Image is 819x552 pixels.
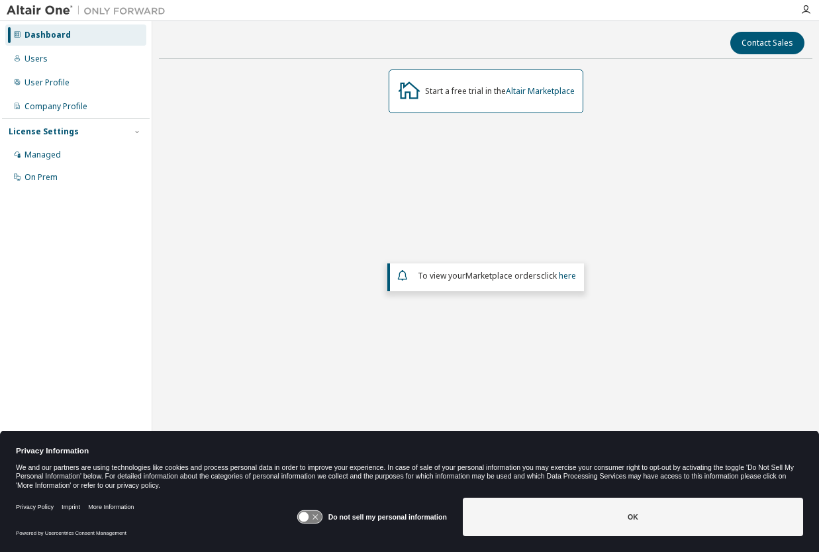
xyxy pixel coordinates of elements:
div: Dashboard [24,30,71,40]
div: On Prem [24,172,58,183]
div: Managed [24,150,61,160]
a: Altair Marketplace [506,85,575,97]
div: Company Profile [24,101,87,112]
div: License Settings [9,126,79,137]
img: Altair One [7,4,172,17]
span: To view your click [418,270,576,281]
a: here [559,270,576,281]
button: Contact Sales [730,32,804,54]
div: User Profile [24,77,70,88]
em: Marketplace orders [465,270,541,281]
div: Start a free trial in the [425,86,575,97]
div: Users [24,54,48,64]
